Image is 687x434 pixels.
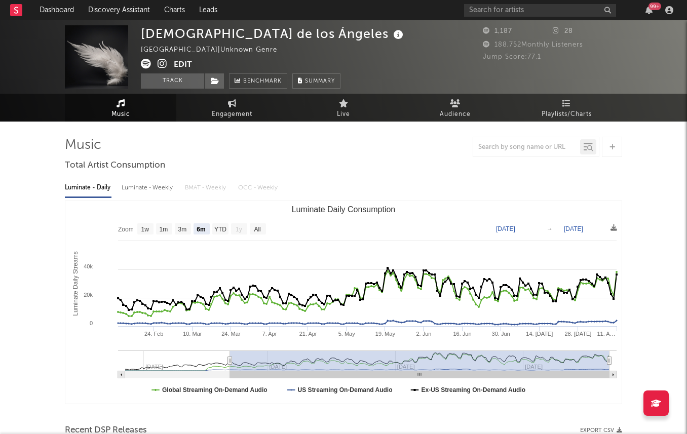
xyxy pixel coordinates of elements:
[453,331,472,337] text: 16. Jun
[288,94,399,122] a: Live
[214,226,226,233] text: YTD
[65,201,622,404] svg: Luminate Daily Consumption
[483,28,512,34] span: 1,187
[262,331,277,337] text: 7. Apr
[243,75,282,88] span: Benchmark
[645,6,653,14] button: 99+
[580,427,622,433] button: Export CSV
[305,78,335,84] span: Summary
[416,331,431,337] text: 2. Jun
[160,226,168,233] text: 1m
[473,143,580,151] input: Search by song name or URL
[292,73,340,89] button: Summary
[72,251,79,315] text: Luminate Daily Streams
[597,331,615,337] text: 11. A…
[221,331,241,337] text: 24. Mar
[511,94,622,122] a: Playlists/Charts
[299,331,317,337] text: 21. Apr
[236,226,242,233] text: 1y
[337,108,350,121] span: Live
[229,73,287,89] a: Benchmark
[375,331,396,337] text: 19. May
[174,59,192,71] button: Edit
[547,225,553,232] text: →
[84,263,93,269] text: 40k
[65,160,165,172] span: Total Artist Consumption
[440,108,471,121] span: Audience
[399,94,511,122] a: Audience
[483,42,583,48] span: 188,752 Monthly Listeners
[564,331,591,337] text: 28. [DATE]
[526,331,553,337] text: 14. [DATE]
[65,179,111,196] div: Luminate - Daily
[183,331,202,337] text: 10. Mar
[254,226,260,233] text: All
[212,108,252,121] span: Engagement
[178,226,187,233] text: 3m
[292,205,396,214] text: Luminate Daily Consumption
[483,54,541,60] span: Jump Score: 77.1
[141,44,289,56] div: [GEOGRAPHIC_DATA] | Unknown Genre
[141,73,204,89] button: Track
[90,320,93,326] text: 0
[338,331,356,337] text: 5. May
[464,4,616,17] input: Search for artists
[496,225,515,232] text: [DATE]
[564,225,583,232] text: [DATE]
[65,94,176,122] a: Music
[553,28,573,34] span: 28
[542,108,592,121] span: Playlists/Charts
[176,94,288,122] a: Engagement
[298,386,393,393] text: US Streaming On-Demand Audio
[492,331,510,337] text: 30. Jun
[197,226,205,233] text: 6m
[111,108,130,121] span: Music
[162,386,268,393] text: Global Streaming On-Demand Audio
[118,226,134,233] text: Zoom
[144,331,163,337] text: 24. Feb
[422,386,526,393] text: Ex-US Streaming On-Demand Audio
[84,292,93,298] text: 20k
[141,25,406,42] div: [DEMOGRAPHIC_DATA] de los Ángeles
[122,179,175,196] div: Luminate - Weekly
[141,226,149,233] text: 1w
[648,3,661,10] div: 99 +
